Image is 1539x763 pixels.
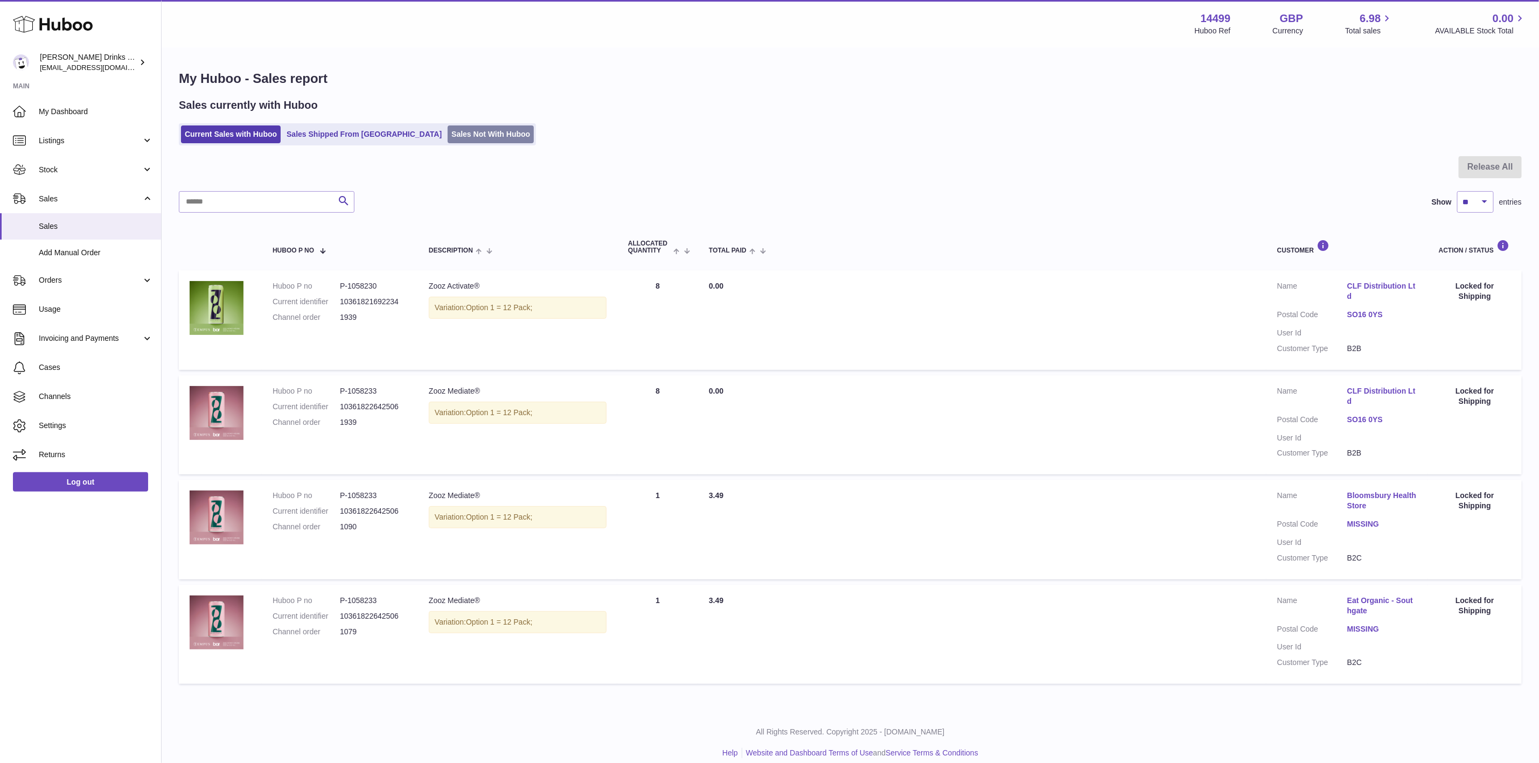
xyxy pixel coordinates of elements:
img: MEDIATE_1_68be7b9d-234d-4eb2-b0ee-639b03038b08.png [190,596,243,649]
span: Description [429,247,473,254]
dt: Channel order [273,522,340,532]
span: 3.49 [709,491,723,500]
dd: P-1058233 [340,491,407,501]
li: and [742,748,978,758]
span: 6.98 [1360,11,1381,26]
dt: Postal Code [1277,519,1347,532]
dt: Huboo P no [273,281,340,291]
dt: Name [1277,491,1347,514]
a: 6.98 Total sales [1345,11,1393,36]
a: Help [722,748,738,757]
span: 0.00 [1493,11,1514,26]
dt: Name [1277,386,1347,409]
img: MEDIATE_1_68be7b9d-234d-4eb2-b0ee-639b03038b08.png [190,491,243,544]
span: ALLOCATED Quantity [628,240,671,254]
a: Current Sales with Huboo [181,125,281,143]
a: Sales Shipped From [GEOGRAPHIC_DATA] [283,125,445,143]
span: Settings [39,421,153,431]
dd: P-1058230 [340,281,407,291]
a: CLF Distribution Ltd [1347,281,1417,302]
div: Locked for Shipping [1439,596,1511,616]
strong: 14499 [1201,11,1231,26]
dd: 10361821692234 [340,297,407,307]
span: Stock [39,165,142,175]
label: Show [1432,197,1452,207]
td: 1 [617,585,698,684]
span: 0.00 [709,387,723,395]
span: Orders [39,275,142,285]
dd: B2B [1347,448,1417,458]
h1: My Huboo - Sales report [179,70,1522,87]
a: Website and Dashboard Terms of Use [746,748,873,757]
span: [EMAIL_ADDRESS][DOMAIN_NAME] [40,63,158,72]
span: entries [1499,197,1522,207]
a: CLF Distribution Ltd [1347,386,1417,407]
td: 1 [617,480,698,579]
dt: Current identifier [273,402,340,412]
dd: 10361822642506 [340,402,407,412]
div: Zooz Mediate® [429,491,607,501]
span: Usage [39,304,153,314]
div: Variation: [429,611,607,633]
span: Sales [39,194,142,204]
span: Option 1 = 12 Pack; [466,618,532,626]
a: SO16 0YS [1347,310,1417,320]
dt: Customer Type [1277,657,1347,668]
a: Eat Organic - Southgate [1347,596,1417,616]
td: 8 [617,375,698,474]
a: Bloomsbury Health Store [1347,491,1417,511]
span: Channels [39,391,153,402]
dt: Current identifier [273,611,340,621]
dd: 1079 [340,627,407,637]
dd: B2C [1347,553,1417,563]
dd: 10361822642506 [340,506,407,516]
a: 0.00 AVAILABLE Stock Total [1435,11,1526,36]
span: Total sales [1345,26,1393,36]
img: MEDIATE_1_68be7b9d-234d-4eb2-b0ee-639b03038b08.png [190,386,243,440]
dd: 1939 [340,417,407,428]
dt: Current identifier [273,506,340,516]
span: My Dashboard [39,107,153,117]
span: AVAILABLE Stock Total [1435,26,1526,36]
td: 8 [617,270,698,369]
span: Returns [39,450,153,460]
dd: 10361822642506 [340,611,407,621]
div: Action / Status [1439,240,1511,254]
dt: User Id [1277,328,1347,338]
dd: 1090 [340,522,407,532]
span: 3.49 [709,596,723,605]
dt: User Id [1277,537,1347,548]
dd: P-1058233 [340,386,407,396]
div: [PERSON_NAME] Drinks LTD (t/a Zooz) [40,52,137,73]
dt: User Id [1277,642,1347,652]
div: Customer [1277,240,1417,254]
dt: Postal Code [1277,624,1347,637]
a: Log out [13,472,148,492]
img: internalAdmin-14499@internal.huboo.com [13,54,29,71]
div: Zooz Mediate® [429,386,607,396]
a: Service Terms & Conditions [886,748,978,757]
dt: Channel order [273,417,340,428]
dt: Huboo P no [273,386,340,396]
span: Option 1 = 12 Pack; [466,408,532,417]
dt: Name [1277,281,1347,304]
dd: B2C [1347,657,1417,668]
span: Sales [39,221,153,232]
div: Variation: [429,506,607,528]
div: Locked for Shipping [1439,491,1511,511]
div: Locked for Shipping [1439,281,1511,302]
dt: Huboo P no [273,596,340,606]
dt: Channel order [273,627,340,637]
img: ACTIVATE_1_9d49eb03-ef52-4e5c-b688-9860ae38d943.png [190,281,243,335]
span: Option 1 = 12 Pack; [466,303,532,312]
span: Option 1 = 12 Pack; [466,513,532,521]
strong: GBP [1280,11,1303,26]
div: Variation: [429,402,607,424]
h2: Sales currently with Huboo [179,98,318,113]
a: MISSING [1347,624,1417,634]
dt: Customer Type [1277,448,1347,458]
dt: User Id [1277,433,1347,443]
a: MISSING [1347,519,1417,529]
div: Locked for Shipping [1439,386,1511,407]
dt: Postal Code [1277,310,1347,323]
